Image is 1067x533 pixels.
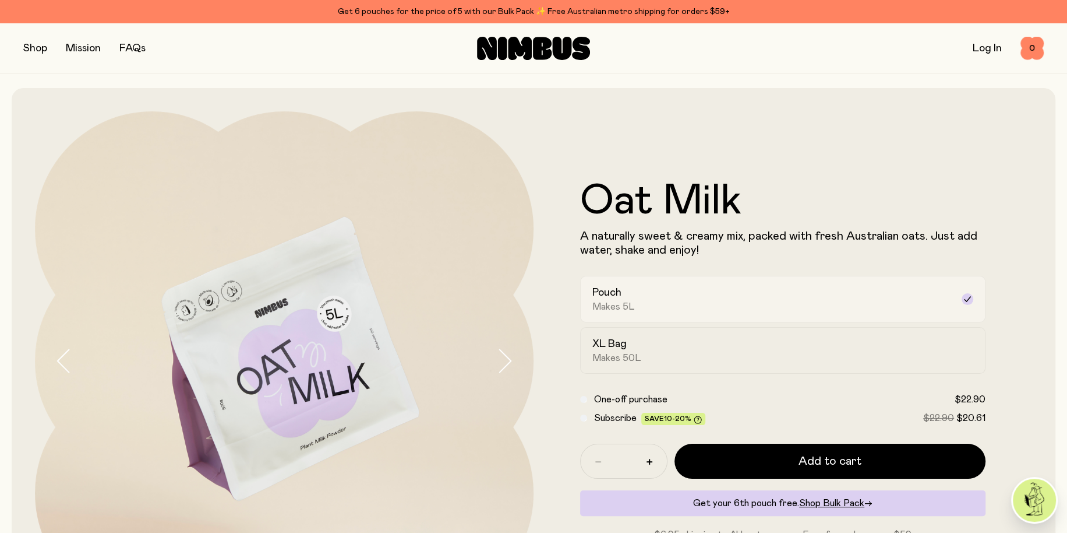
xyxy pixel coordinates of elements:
span: Subscribe [594,413,637,423]
span: Save [645,415,702,424]
span: Add to cart [799,453,861,469]
a: FAQs [119,43,146,54]
span: Makes 5L [592,301,635,313]
img: agent [1013,479,1056,522]
button: Add to cart [674,444,985,479]
a: Shop Bulk Pack→ [799,499,872,508]
h1: Oat Milk [580,180,985,222]
span: $22.90 [923,413,954,423]
button: 0 [1020,37,1044,60]
span: $22.90 [955,395,985,404]
div: Get 6 pouches for the price of 5 with our Bulk Pack ✨ Free Australian metro shipping for orders $59+ [23,5,1044,19]
span: Shop Bulk Pack [799,499,864,508]
span: One-off purchase [594,395,667,404]
div: Get your 6th pouch free. [580,490,985,516]
p: A naturally sweet & creamy mix, packed with fresh Australian oats. Just add water, shake and enjoy! [580,229,985,257]
a: Mission [66,43,101,54]
h2: Pouch [592,286,621,300]
a: Log In [973,43,1002,54]
span: Makes 50L [592,352,641,364]
h2: XL Bag [592,337,627,351]
span: 10-20% [664,415,691,422]
span: $20.61 [956,413,985,423]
